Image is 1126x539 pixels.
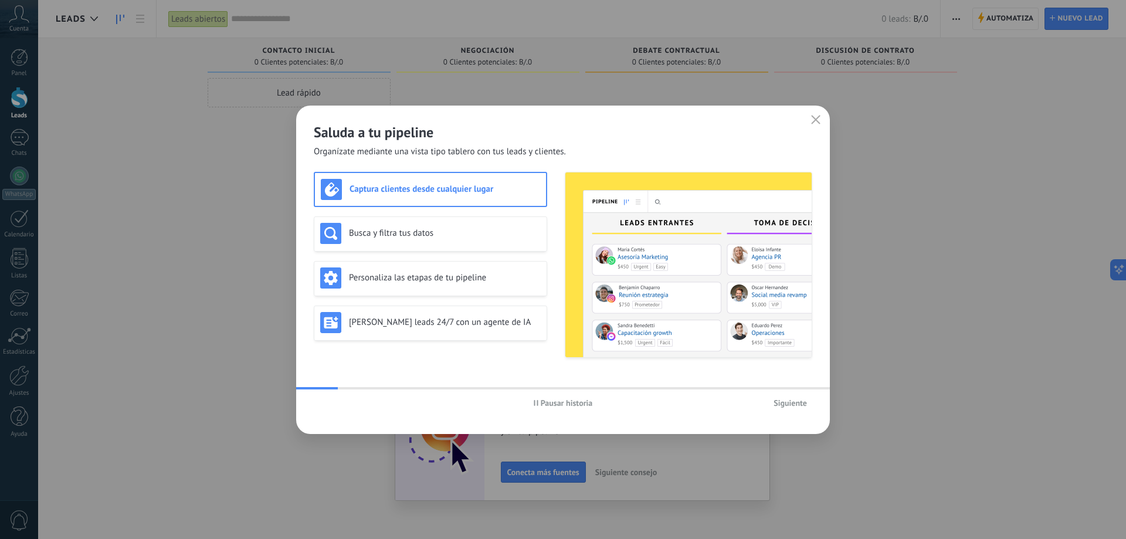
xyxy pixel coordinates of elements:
[528,394,598,412] button: Pausar historia
[314,146,566,158] span: Organízate mediante una vista tipo tablero con tus leads y clientes.
[349,317,541,328] h3: [PERSON_NAME] leads 24/7 con un agente de IA
[768,394,812,412] button: Siguiente
[350,184,540,195] h3: Captura clientes desde cualquier lugar
[349,272,541,283] h3: Personaliza las etapas de tu pipeline
[314,123,812,141] h2: Saluda a tu pipeline
[774,399,807,407] span: Siguiente
[541,399,593,407] span: Pausar historia
[349,228,541,239] h3: Busca y filtra tus datos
